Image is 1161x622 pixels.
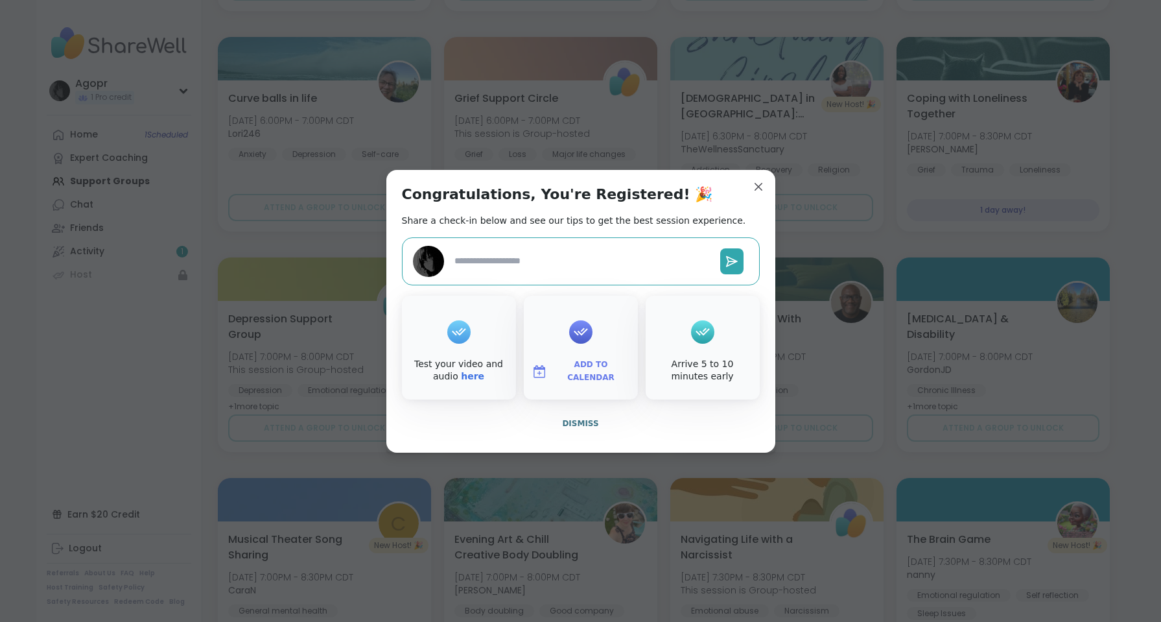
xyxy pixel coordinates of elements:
button: Dismiss [402,410,760,437]
span: Add to Calendar [552,359,630,384]
img: ShareWell Logomark [532,364,547,379]
a: here [461,371,484,381]
img: Agopr [413,246,444,277]
button: Add to Calendar [526,358,635,385]
div: Test your video and audio [405,358,513,383]
h1: Congratulations, You're Registered! 🎉 [402,185,713,204]
div: Arrive 5 to 10 minutes early [648,358,757,383]
h2: Share a check-in below and see our tips to get the best session experience. [402,214,746,227]
span: Dismiss [562,419,598,428]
